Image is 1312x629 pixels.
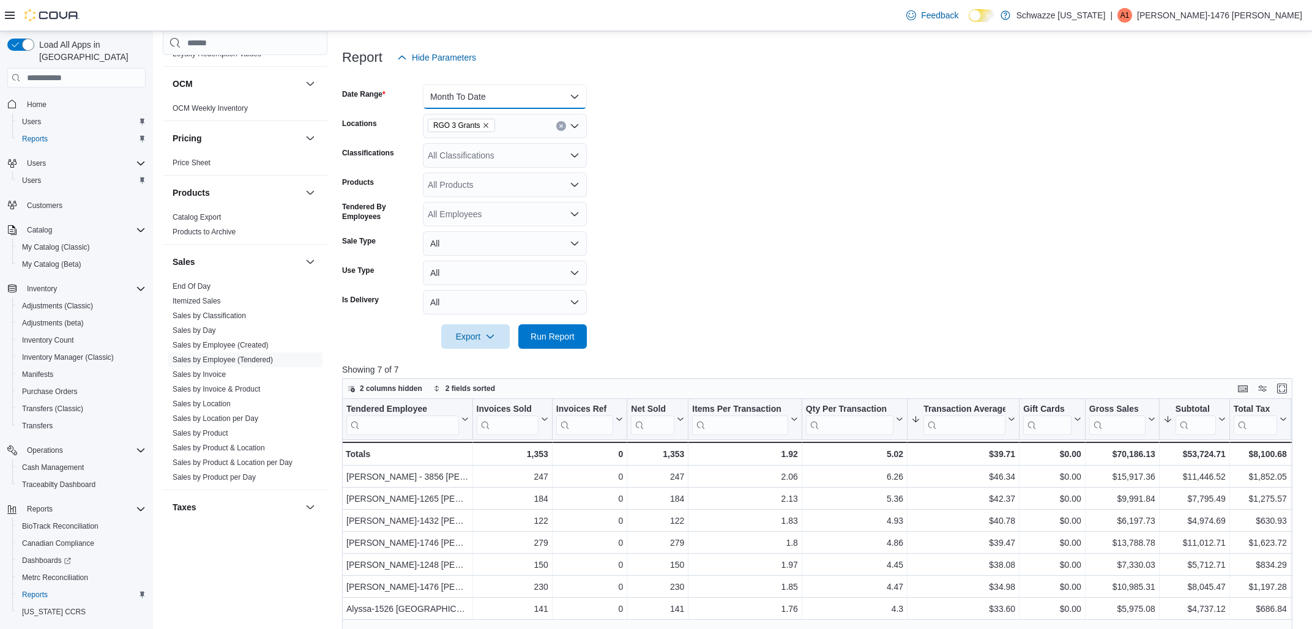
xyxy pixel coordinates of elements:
[17,114,146,129] span: Users
[570,121,580,131] button: Open list of options
[2,221,151,239] button: Catalog
[1234,492,1287,507] div: $1,275.57
[1089,404,1146,415] div: Gross Sales
[518,324,587,349] button: Run Report
[923,404,1005,415] div: Transaction Average
[806,470,903,485] div: 6.26
[806,404,903,435] button: Qty Per Transaction
[173,414,258,423] span: Sales by Location per Day
[22,134,48,144] span: Reports
[12,383,151,400] button: Purchase Orders
[556,404,614,435] div: Invoices Ref
[901,3,963,28] a: Feedback
[22,443,68,458] button: Operations
[173,429,228,437] a: Sales by Product
[1163,404,1226,435] button: Subtotal
[476,404,538,415] div: Invoices Sold
[22,242,90,252] span: My Catalog (Classic)
[1163,470,1226,485] div: $11,446.52
[303,500,318,515] button: Taxes
[22,223,57,237] button: Catalog
[17,240,95,255] a: My Catalog (Classic)
[17,553,76,568] a: Dashboards
[1234,404,1277,435] div: Total Tax
[173,355,273,365] span: Sales by Employee (Tendered)
[449,324,502,349] span: Export
[2,155,151,172] button: Users
[22,281,146,296] span: Inventory
[27,201,62,210] span: Customers
[433,119,480,132] span: RGO 3 Grants
[173,78,300,90] button: OCM
[22,301,93,311] span: Adjustments (Classic)
[163,101,327,121] div: OCM
[1236,381,1250,396] button: Keyboard shortcuts
[12,518,151,535] button: BioTrack Reconciliation
[17,257,146,272] span: My Catalog (Beta)
[12,113,151,130] button: Users
[17,401,88,416] a: Transfers (Classic)
[342,363,1302,376] p: Showing 7 of 7
[27,504,53,514] span: Reports
[692,447,798,461] div: 1.92
[12,366,151,383] button: Manifests
[173,355,273,364] a: Sales by Employee (Tendered)
[692,492,798,507] div: 2.13
[476,514,548,529] div: 122
[34,39,146,63] span: Load All Apps in [GEOGRAPHIC_DATA]
[1023,404,1081,435] button: Gift Cards
[12,535,151,552] button: Canadian Compliance
[556,404,624,435] button: Invoices Ref
[27,225,52,235] span: Catalog
[911,447,1015,461] div: $39.71
[556,470,624,485] div: 0
[17,384,83,399] a: Purchase Orders
[173,158,211,167] a: Price Sheet
[173,370,226,379] span: Sales by Invoice
[556,514,624,529] div: 0
[173,256,195,268] h3: Sales
[1234,470,1287,485] div: $1,852.05
[303,185,318,200] button: Products
[360,384,422,393] span: 2 columns hidden
[173,414,258,423] a: Sales by Location per Day
[12,586,151,603] button: Reports
[173,311,246,320] a: Sales by Classification
[1163,447,1226,461] div: $53,724.71
[17,367,58,382] a: Manifests
[173,104,248,113] a: OCM Weekly Inventory
[911,404,1015,435] button: Transaction Average
[806,404,893,415] div: Qty Per Transaction
[17,299,98,313] a: Adjustments (Classic)
[22,352,114,362] span: Inventory Manager (Classic)
[12,400,151,417] button: Transfers (Classic)
[346,404,459,415] div: Tendered Employee
[22,96,146,111] span: Home
[17,114,46,129] a: Users
[423,231,587,256] button: All
[22,463,84,472] span: Cash Management
[303,255,318,269] button: Sales
[17,460,89,475] a: Cash Management
[1275,381,1289,396] button: Enter fullscreen
[173,501,300,513] button: Taxes
[1089,492,1155,507] div: $9,991.84
[12,349,151,366] button: Inventory Manager (Classic)
[2,501,151,518] button: Reports
[12,603,151,620] button: [US_STATE] CCRS
[1023,404,1072,435] div: Gift Card Sales
[173,385,260,393] a: Sales by Invoice & Product
[1023,404,1072,415] div: Gift Cards
[1255,381,1270,396] button: Display options
[556,121,566,131] button: Clear input
[17,240,146,255] span: My Catalog (Classic)
[1023,492,1081,507] div: $0.00
[570,209,580,219] button: Open list of options
[17,477,100,492] a: Traceabilty Dashboard
[17,519,146,534] span: BioTrack Reconciliation
[12,239,151,256] button: My Catalog (Classic)
[22,556,71,565] span: Dashboards
[342,89,386,99] label: Date Range
[22,223,146,237] span: Catalog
